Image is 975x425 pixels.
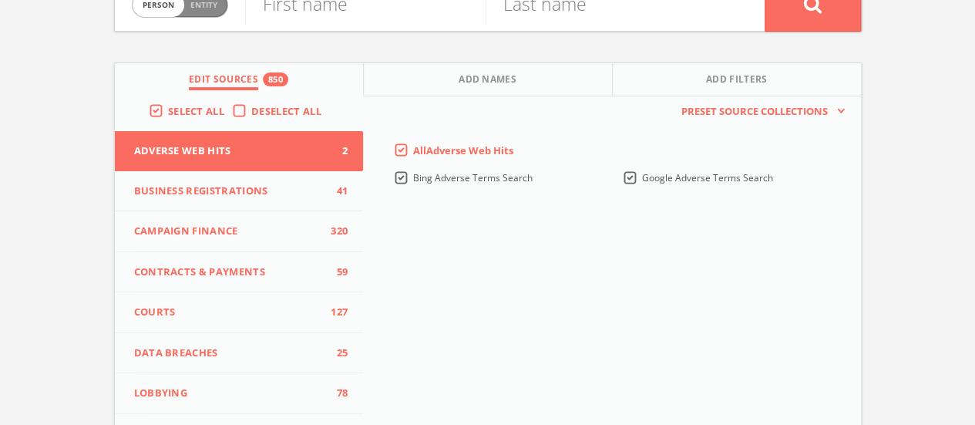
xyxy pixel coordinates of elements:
[324,386,348,401] span: 78
[251,104,321,118] span: Deselect All
[115,63,364,96] button: Edit Sources850
[674,104,845,120] button: Preset Source Collections
[613,63,861,96] button: Add Filters
[642,171,773,184] span: Google Adverse Terms Search
[324,143,348,159] span: 2
[115,211,364,252] button: Campaign Finance320
[324,224,348,239] span: 320
[324,346,348,361] span: 25
[706,73,768,90] span: Add Filters
[413,171,533,184] span: Bing Adverse Terms Search
[115,131,364,171] button: Adverse Web Hits2
[674,104,835,120] span: Preset Source Collections
[115,373,364,414] button: Lobbying78
[134,305,325,320] span: Courts
[115,171,364,212] button: Business Registrations41
[324,265,348,280] span: 59
[263,73,288,86] div: 850
[115,333,364,374] button: Data Breaches25
[324,184,348,199] span: 41
[168,104,224,118] span: Select All
[413,143,513,157] span: All Adverse Web Hits
[115,292,364,333] button: Courts127
[115,252,364,293] button: Contracts & Payments59
[189,73,258,90] span: Edit Sources
[364,63,613,96] button: Add Names
[134,143,325,159] span: Adverse Web Hits
[459,73,516,90] span: Add Names
[134,386,325,401] span: Lobbying
[134,346,325,361] span: Data Breaches
[324,305,348,320] span: 127
[134,184,325,199] span: Business Registrations
[134,224,325,239] span: Campaign Finance
[134,265,325,280] span: Contracts & Payments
